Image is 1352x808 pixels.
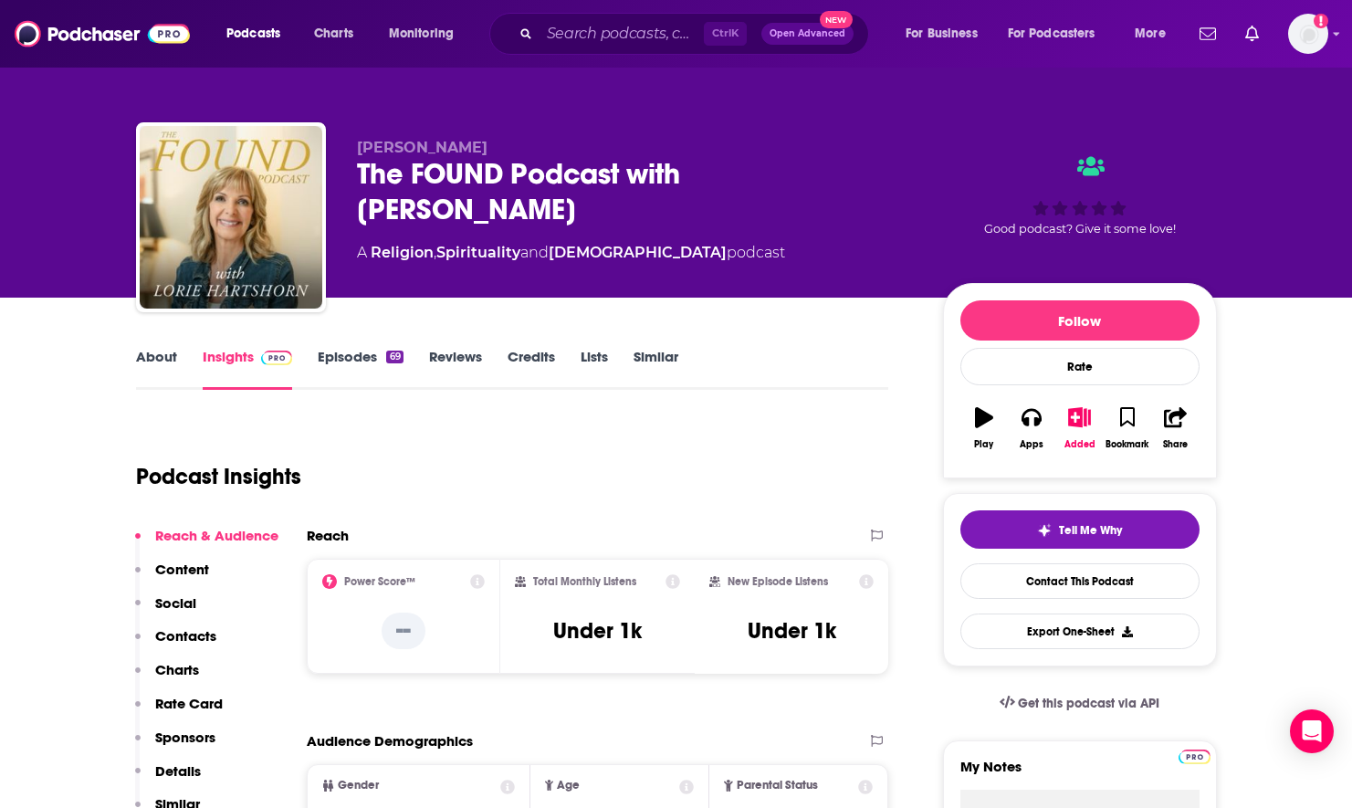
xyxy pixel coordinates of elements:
[155,661,199,678] p: Charts
[1288,14,1328,54] span: Logged in as nwierenga
[135,729,215,762] button: Sponsors
[820,11,853,28] span: New
[1122,19,1189,48] button: open menu
[1135,21,1166,47] span: More
[357,242,785,264] div: A podcast
[226,21,280,47] span: Podcasts
[906,21,978,47] span: For Business
[1018,696,1159,711] span: Get this podcast via API
[960,348,1200,385] div: Rate
[15,16,190,51] img: Podchaser - Follow, Share and Rate Podcasts
[1064,439,1095,450] div: Added
[960,563,1200,599] a: Contact This Podcast
[1179,750,1211,764] img: Podchaser Pro
[307,732,473,750] h2: Audience Demographics
[748,617,836,645] h3: Under 1k
[893,19,1001,48] button: open menu
[1059,523,1122,538] span: Tell Me Why
[155,594,196,612] p: Social
[553,617,642,645] h3: Under 1k
[960,300,1200,341] button: Follow
[960,614,1200,649] button: Export One-Sheet
[135,762,201,796] button: Details
[155,527,278,544] p: Reach & Audience
[135,594,196,628] button: Social
[307,527,349,544] h2: Reach
[382,613,425,649] p: --
[960,510,1200,549] button: tell me why sparkleTell Me Why
[1288,14,1328,54] img: User Profile
[1288,14,1328,54] button: Show profile menu
[203,348,293,390] a: InsightsPodchaser Pro
[376,19,477,48] button: open menu
[1037,523,1052,538] img: tell me why sparkle
[1179,747,1211,764] a: Pro website
[386,351,403,363] div: 69
[389,21,454,47] span: Monitoring
[140,126,322,309] img: The FOUND Podcast with Lorie Hartshorn
[135,695,223,729] button: Rate Card
[1314,14,1328,28] svg: Add a profile image
[135,661,199,695] button: Charts
[318,348,403,390] a: Episodes69
[508,348,555,390] a: Credits
[357,139,487,156] span: [PERSON_NAME]
[261,351,293,365] img: Podchaser Pro
[155,627,216,645] p: Contacts
[155,695,223,712] p: Rate Card
[302,19,364,48] a: Charts
[155,729,215,746] p: Sponsors
[984,222,1176,236] span: Good podcast? Give it some love!
[1008,21,1095,47] span: For Podcasters
[996,19,1122,48] button: open menu
[1106,439,1148,450] div: Bookmark
[557,780,580,792] span: Age
[960,395,1008,461] button: Play
[135,527,278,561] button: Reach & Audience
[371,244,434,261] a: Religion
[1163,439,1188,450] div: Share
[549,244,727,261] a: [DEMOGRAPHIC_DATA]
[943,139,1217,252] div: Good podcast? Give it some love!
[507,13,886,55] div: Search podcasts, credits, & more...
[985,681,1175,726] a: Get this podcast via API
[1020,439,1043,450] div: Apps
[761,23,854,45] button: Open AdvancedNew
[1104,395,1151,461] button: Bookmark
[581,348,608,390] a: Lists
[770,29,845,38] span: Open Advanced
[338,780,379,792] span: Gender
[737,780,818,792] span: Parental Status
[314,21,353,47] span: Charts
[135,561,209,594] button: Content
[634,348,678,390] a: Similar
[1290,709,1334,753] div: Open Intercom Messenger
[436,244,520,261] a: Spirituality
[728,575,828,588] h2: New Episode Listens
[520,244,549,261] span: and
[155,762,201,780] p: Details
[1008,395,1055,461] button: Apps
[214,19,304,48] button: open menu
[344,575,415,588] h2: Power Score™
[155,561,209,578] p: Content
[136,463,301,490] h1: Podcast Insights
[1055,395,1103,461] button: Added
[960,758,1200,790] label: My Notes
[704,22,747,46] span: Ctrl K
[429,348,482,390] a: Reviews
[533,575,636,588] h2: Total Monthly Listens
[1151,395,1199,461] button: Share
[1192,18,1223,49] a: Show notifications dropdown
[135,627,216,661] button: Contacts
[136,348,177,390] a: About
[540,19,704,48] input: Search podcasts, credits, & more...
[1238,18,1266,49] a: Show notifications dropdown
[434,244,436,261] span: ,
[974,439,993,450] div: Play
